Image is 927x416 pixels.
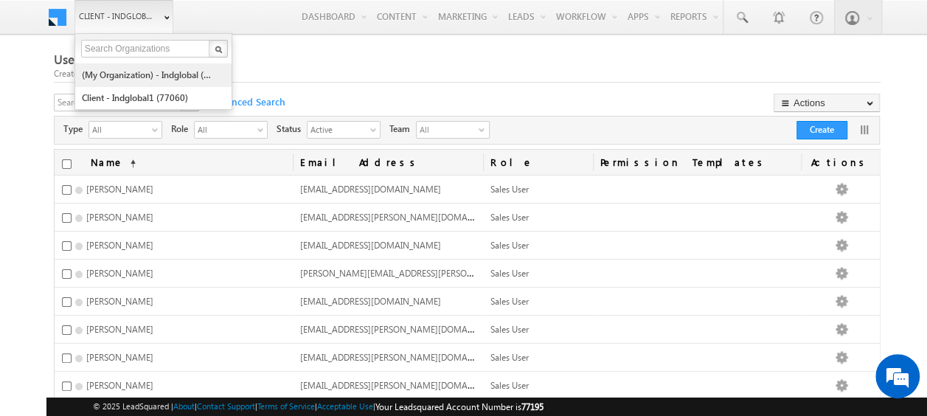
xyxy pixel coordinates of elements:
textarea: Type your message and click 'Submit' [19,136,269,307]
span: [PERSON_NAME] [86,240,153,251]
span: select [257,125,269,134]
span: [EMAIL_ADDRESS][PERSON_NAME][DOMAIN_NAME] [300,350,508,363]
a: Email Address [293,150,483,175]
a: Name [83,150,143,175]
em: Submit [216,319,268,339]
span: (sorted ascending) [124,158,136,170]
a: Acceptable Use [317,401,373,411]
img: d_60004797649_company_0_60004797649 [25,77,62,97]
span: Sales User [490,240,529,251]
span: [EMAIL_ADDRESS][DOMAIN_NAME] [300,296,441,307]
a: Terms of Service [257,401,315,411]
span: Actions [801,150,881,175]
span: [EMAIL_ADDRESS][DOMAIN_NAME] [300,240,441,251]
span: Advanced Search [201,95,290,108]
span: Team [389,122,416,136]
span: 77195 [521,401,544,412]
span: select [370,125,382,134]
span: All [89,122,150,136]
span: All [195,122,255,136]
span: [PERSON_NAME] [86,268,153,279]
input: Search Users [54,94,182,111]
span: [EMAIL_ADDRESS][DOMAIN_NAME] [300,184,441,195]
span: Client - indglobal2 (77195) [79,9,156,24]
span: Sales User [490,268,529,279]
span: Sales User [490,212,529,223]
img: Search [215,46,222,53]
span: Sales User [490,184,529,195]
span: [EMAIL_ADDRESS][PERSON_NAME][DOMAIN_NAME] [300,210,508,223]
span: Active [308,122,368,136]
a: Contact Support [197,401,255,411]
span: [PERSON_NAME] [86,380,153,391]
div: Create and Update LeadSquared users [54,67,881,80]
span: [PERSON_NAME] [86,296,153,307]
span: Sales User [490,352,529,363]
span: Role [171,122,194,136]
button: Create [796,121,847,139]
div: Minimize live chat window [242,7,277,43]
span: [PERSON_NAME] [86,184,153,195]
a: Role [483,150,593,175]
span: All [417,122,476,138]
span: [PERSON_NAME][EMAIL_ADDRESS][PERSON_NAME][DOMAIN_NAME] [300,266,575,279]
span: [PERSON_NAME] [86,352,153,363]
a: About [173,401,195,411]
span: [PERSON_NAME] [86,212,153,223]
span: Users [54,51,84,68]
span: select [152,125,164,134]
span: Permission Templates [593,150,801,175]
button: Actions [774,94,880,112]
span: Sales User [490,296,529,307]
span: Status [277,122,307,136]
a: (My Organization) - indglobal (48060) [81,63,216,86]
span: Sales User [490,324,529,335]
span: [EMAIL_ADDRESS][PERSON_NAME][DOMAIN_NAME] [300,378,508,391]
div: Leave a message [77,77,248,97]
span: [PERSON_NAME] [86,324,153,335]
a: Client - indglobal1 (77060) [81,86,216,109]
span: © 2025 LeadSquared | | | | | [93,400,544,414]
input: Search Organizations [81,40,211,58]
span: [EMAIL_ADDRESS][PERSON_NAME][DOMAIN_NAME] [300,322,508,335]
span: Sales User [490,380,529,391]
span: Your Leadsquared Account Number is [375,401,544,412]
span: Type [63,122,88,136]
